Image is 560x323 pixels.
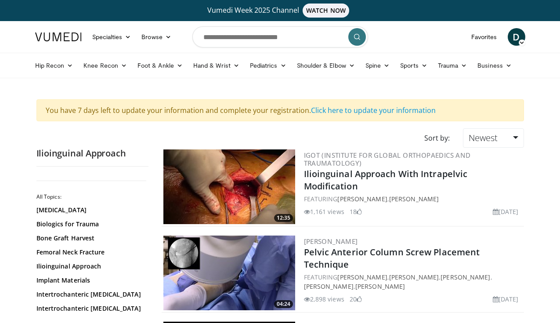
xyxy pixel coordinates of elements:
[35,33,82,41] img: VuMedi Logo
[192,26,368,47] input: Search topics, interventions
[389,195,439,203] a: [PERSON_NAME]
[292,57,360,74] a: Shoulder & Elbow
[389,273,439,281] a: [PERSON_NAME]
[493,294,519,304] li: [DATE]
[311,105,436,115] a: Click here to update your information
[304,194,522,203] div: FEATURING ,
[36,304,144,313] a: Intertrochanteric [MEDICAL_DATA]
[188,57,245,74] a: Hand & Wrist
[360,57,395,74] a: Spine
[36,99,524,121] div: You have 7 days left to update your information and complete your registration.
[493,207,519,216] li: [DATE]
[466,28,502,46] a: Favorites
[36,220,144,229] a: Biologics for Trauma
[441,273,490,281] a: [PERSON_NAME]
[304,282,354,290] a: [PERSON_NAME]
[274,214,293,222] span: 12:35
[36,234,144,243] a: Bone Graft Harvest
[36,290,144,299] a: Intertrochanteric [MEDICAL_DATA]
[350,294,362,304] li: 20
[163,236,295,310] a: 04:24
[304,207,344,216] li: 1,161 views
[36,148,148,159] h2: Ilioinguinal Approach
[337,195,387,203] a: [PERSON_NAME]
[469,132,498,144] span: Newest
[163,149,295,224] img: 8b955914-5fb9-488b-8b46-7fa2147c6f5d.300x170_q85_crop-smart_upscale.jpg
[163,149,295,224] a: 12:35
[472,57,517,74] a: Business
[36,206,144,214] a: [MEDICAL_DATA]
[78,57,132,74] a: Knee Recon
[87,28,137,46] a: Specialties
[418,128,456,148] div: Sort by:
[36,262,144,271] a: Ilioinguinal Approach
[395,57,433,74] a: Sports
[355,282,405,290] a: [PERSON_NAME]
[304,237,358,246] a: [PERSON_NAME]
[433,57,473,74] a: Trauma
[30,57,79,74] a: Hip Recon
[304,272,522,291] div: FEATURING , , , ,
[304,294,344,304] li: 2,898 views
[304,151,471,167] a: IGOT (Institute for Global Orthopaedics and Traumatology)
[303,4,349,18] span: WATCH NOW
[36,4,524,18] a: Vumedi Week 2025 ChannelWATCH NOW
[36,193,146,200] h2: All Topics:
[36,276,144,285] a: Implant Materials
[350,207,362,216] li: 18
[463,128,524,148] a: Newest
[132,57,188,74] a: Foot & Ankle
[304,168,468,192] a: Ilioinguinal Approach With Intrapelvic Modification
[304,246,480,270] a: Pelvic Anterior Column Screw Placement Technique
[36,248,144,257] a: Femoral Neck Fracture
[274,300,293,308] span: 04:24
[163,236,295,310] img: eb141849-58f0-4d62-bdf2-23f4f6d63252.300x170_q85_crop-smart_upscale.jpg
[136,28,177,46] a: Browse
[337,273,387,281] a: [PERSON_NAME]
[508,28,525,46] a: D
[245,57,292,74] a: Pediatrics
